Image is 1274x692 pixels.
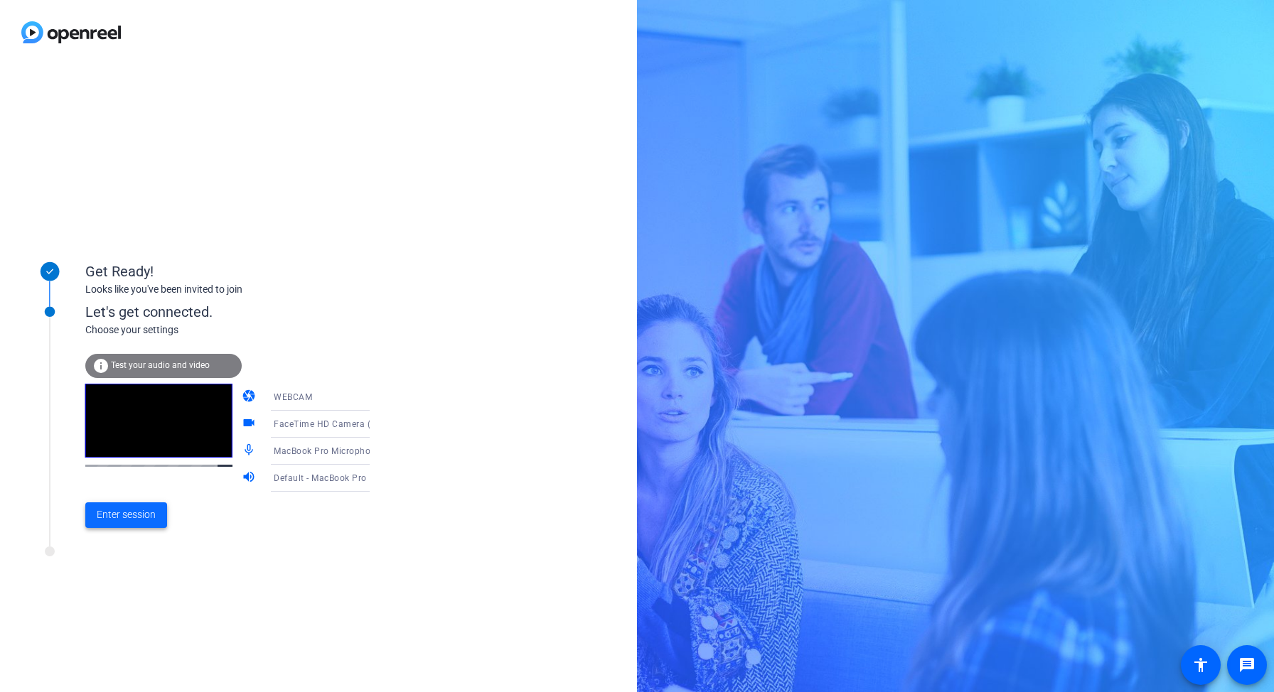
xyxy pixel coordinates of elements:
mat-icon: accessibility [1192,656,1209,674]
div: Choose your settings [85,323,399,337]
span: Enter session [97,507,156,522]
mat-icon: videocam [242,416,259,433]
span: MacBook Pro Microphone (Built-in) [274,445,419,456]
mat-icon: camera [242,389,259,406]
mat-icon: mic_none [242,443,259,460]
div: Get Ready! [85,261,370,282]
span: Test your audio and video [111,360,210,370]
div: Let's get connected. [85,301,399,323]
mat-icon: info [92,357,109,374]
span: FaceTime HD Camera (Built-in) (05ac:8514) [274,418,456,429]
span: WEBCAM [274,392,312,402]
mat-icon: volume_up [242,470,259,487]
mat-icon: message [1238,656,1256,674]
span: Default - MacBook Pro Speakers (Built-in) [274,472,445,483]
div: Looks like you've been invited to join [85,282,370,297]
button: Enter session [85,502,167,528]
